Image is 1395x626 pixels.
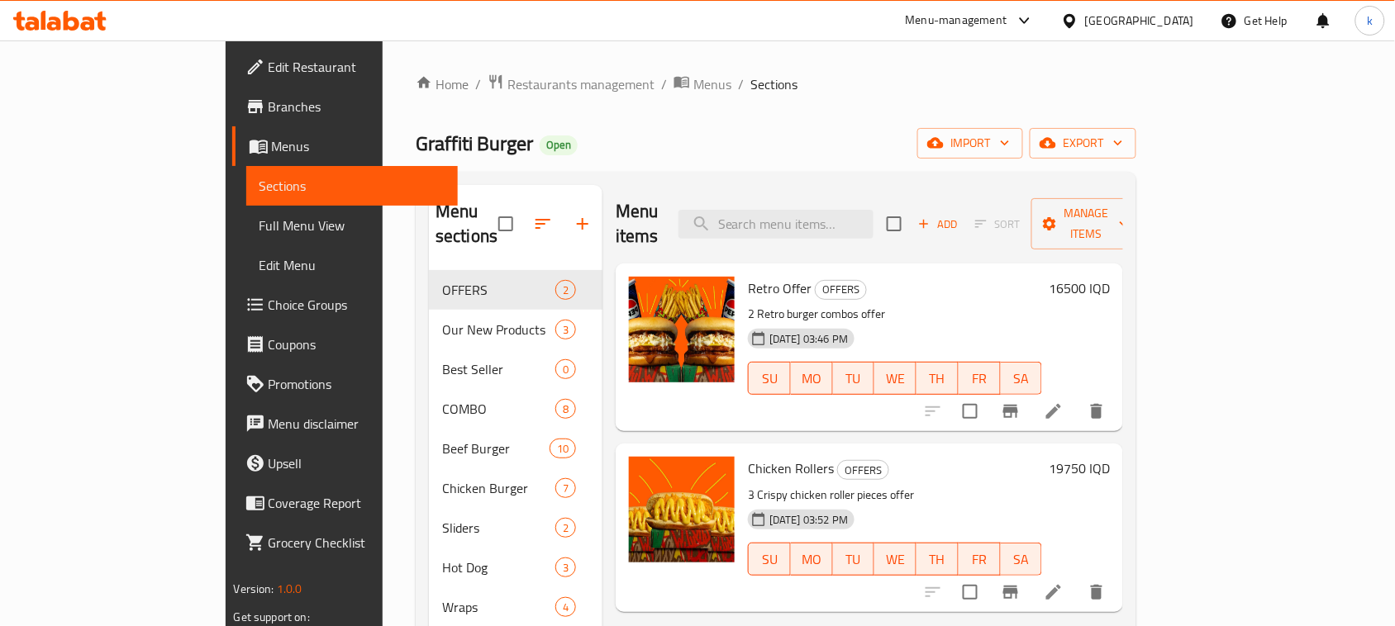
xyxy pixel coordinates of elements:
[917,543,959,576] button: TH
[416,125,533,162] span: Graffiti Burger
[917,128,1023,159] button: import
[555,518,576,538] div: items
[246,206,459,245] a: Full Menu View
[234,578,274,600] span: Version:
[555,557,576,577] div: items
[232,87,459,126] a: Branches
[1045,203,1129,244] span: Manage items
[629,277,735,382] img: Retro Offer
[442,597,555,617] span: Wraps
[442,399,555,419] span: COMBO
[269,97,445,116] span: Branches
[232,404,459,443] a: Menu disclaimer
[1077,572,1116,612] button: delete
[277,578,302,600] span: 1.0.0
[923,367,952,391] span: TH
[906,11,1007,31] div: Menu-management
[507,74,655,94] span: Restaurants management
[269,295,445,315] span: Choice Groups
[550,439,576,458] div: items
[874,543,917,576] button: WE
[965,548,994,571] span: FR
[436,199,498,249] h2: Menu sections
[1049,277,1110,300] h6: 16500 IQD
[1077,391,1116,431] button: delete
[555,280,576,300] div: items
[837,460,889,480] div: OFFERS
[556,282,575,298] span: 2
[269,533,445,552] span: Grocery Checklist
[232,443,459,483] a: Upsell
[442,518,555,538] div: Sliders
[959,543,1001,576] button: FR
[877,206,912,241] span: Select section
[232,47,459,87] a: Edit Restaurant
[931,133,1010,154] span: import
[232,483,459,523] a: Coverage Report
[1001,362,1043,395] button: SA
[833,362,875,395] button: TU
[442,280,555,300] span: OFFERS
[555,597,576,617] div: items
[259,216,445,235] span: Full Menu View
[563,204,602,244] button: Add section
[1043,133,1123,154] span: export
[555,320,576,339] div: items
[556,520,575,536] span: 2
[748,304,1042,325] p: 2 Retro burger combos offer
[1007,367,1036,391] span: SA
[1367,12,1373,30] span: k
[429,349,602,389] div: Best Seller0
[840,548,869,571] span: TU
[272,136,445,156] span: Menus
[259,255,445,275] span: Edit Menu
[1044,582,1064,602] a: Edit menu item
[661,74,667,94] li: /
[269,414,445,434] span: Menu disclaimer
[442,359,555,379] span: Best Seller
[1031,198,1142,249] button: Manage items
[838,461,888,480] span: OFFERS
[232,523,459,562] a: Grocery Checklist
[246,245,459,285] a: Edit Menu
[416,74,1136,95] nav: breadcrumb
[550,441,575,457] span: 10
[429,508,602,548] div: Sliders2
[259,176,445,196] span: Sections
[442,478,555,498] span: Chicken Burger
[964,211,1031,237] span: Select section first
[881,548,910,571] span: WE
[232,364,459,404] a: Promotions
[833,543,875,576] button: TU
[555,359,576,379] div: items
[442,557,555,577] span: Hot Dog
[1049,457,1110,480] h6: 19750 IQD
[991,572,1031,612] button: Branch-specific-item
[442,320,555,339] div: Our New Products
[488,206,523,241] span: Select all sections
[916,215,960,234] span: Add
[965,367,994,391] span: FR
[953,394,988,429] span: Select to update
[816,280,866,299] span: OFFERS
[748,456,834,481] span: Chicken Rollers
[923,548,952,571] span: TH
[629,457,735,562] img: Chicken Rollers
[475,74,481,94] li: /
[748,276,812,301] span: Retro Offer
[755,548,784,571] span: SU
[246,166,459,206] a: Sections
[429,270,602,310] div: OFFERS2
[442,439,550,458] div: Beef Burger
[540,135,578,155] div: Open
[1007,548,1036,571] span: SA
[678,210,874,239] input: search
[991,391,1031,431] button: Branch-specific-item
[917,362,959,395] button: TH
[556,481,575,496] span: 7
[429,429,602,468] div: Beef Burger10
